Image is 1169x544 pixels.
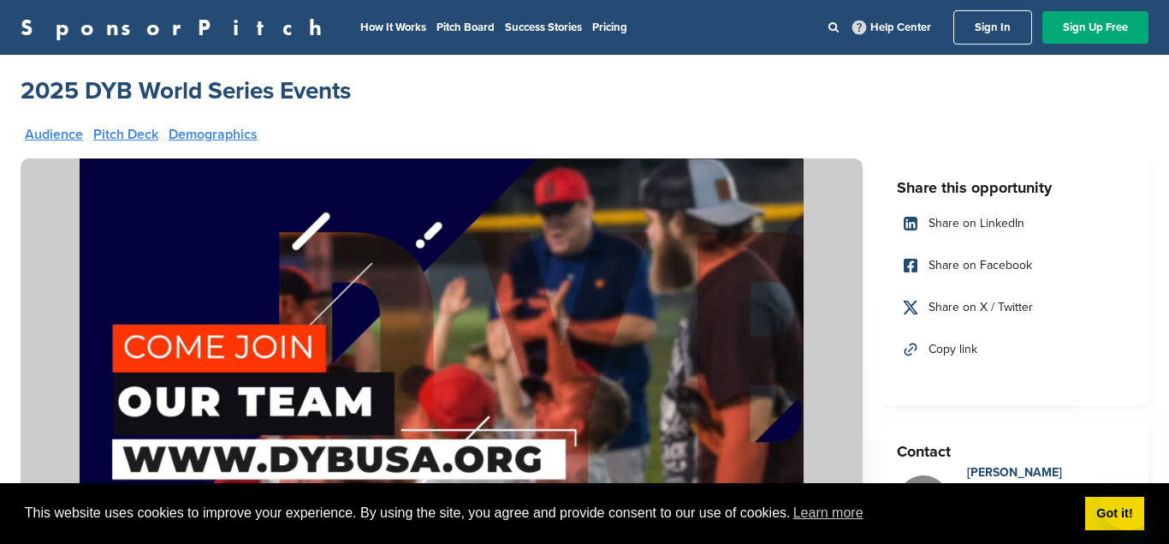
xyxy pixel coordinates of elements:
[897,439,1132,463] h3: Contact
[929,298,1033,317] span: Share on X / Twitter
[898,475,949,527] img: Missing
[360,21,426,34] a: How It Works
[1101,475,1155,530] iframe: Button to launch messaging window
[897,248,1132,284] a: Share on Facebook
[929,340,977,359] span: Copy link
[897,176,1132,200] h3: Share this opportunity
[897,332,1132,368] a: Copy link
[929,256,1032,275] span: Share on Facebook
[25,500,1071,526] span: This website uses cookies to improve your experience. By using the site, you agree and provide co...
[169,128,258,141] a: Demographics
[897,206,1132,242] a: Share on LinkedIn
[505,21,582,34] a: Success Stories
[21,75,351,106] a: 2025 DYB World Series Events
[21,16,333,39] a: SponsorPitch
[93,128,158,141] a: Pitch Deck
[929,214,1024,233] span: Share on LinkedIn
[1042,11,1148,44] a: Sign Up Free
[953,10,1032,45] a: Sign In
[967,482,1062,501] div: President
[25,128,83,141] a: Audience
[791,500,866,526] a: learn more about cookies
[849,17,935,38] a: Help Center
[436,21,495,34] a: Pitch Board
[592,21,627,34] a: Pricing
[967,463,1062,482] div: [PERSON_NAME]
[897,290,1132,326] a: Share on X / Twitter
[1085,497,1144,531] a: dismiss cookie message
